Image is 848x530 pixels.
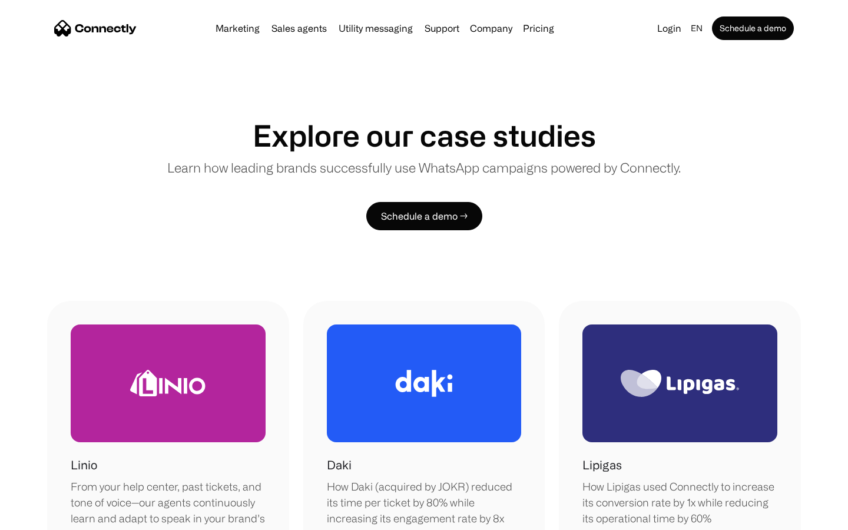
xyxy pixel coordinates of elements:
[327,456,352,474] h1: Daki
[652,20,686,37] a: Login
[167,158,681,177] p: Learn how leading brands successfully use WhatsApp campaigns powered by Connectly.
[130,370,206,396] img: Linio Logo
[466,20,516,37] div: Company
[686,20,710,37] div: en
[691,20,703,37] div: en
[54,19,137,37] a: home
[211,24,264,33] a: Marketing
[24,509,71,526] ul: Language list
[420,24,464,33] a: Support
[12,508,71,526] aside: Language selected: English
[582,479,777,526] div: How Lipigas used Connectly to increase its conversion rate by 1x while reducing its operational t...
[582,456,622,474] h1: Lipigas
[712,16,794,40] a: Schedule a demo
[253,118,596,153] h1: Explore our case studies
[470,20,512,37] div: Company
[267,24,332,33] a: Sales agents
[518,24,559,33] a: Pricing
[71,456,97,474] h1: Linio
[334,24,418,33] a: Utility messaging
[395,370,453,397] img: Daki Logo
[366,202,482,230] a: Schedule a demo →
